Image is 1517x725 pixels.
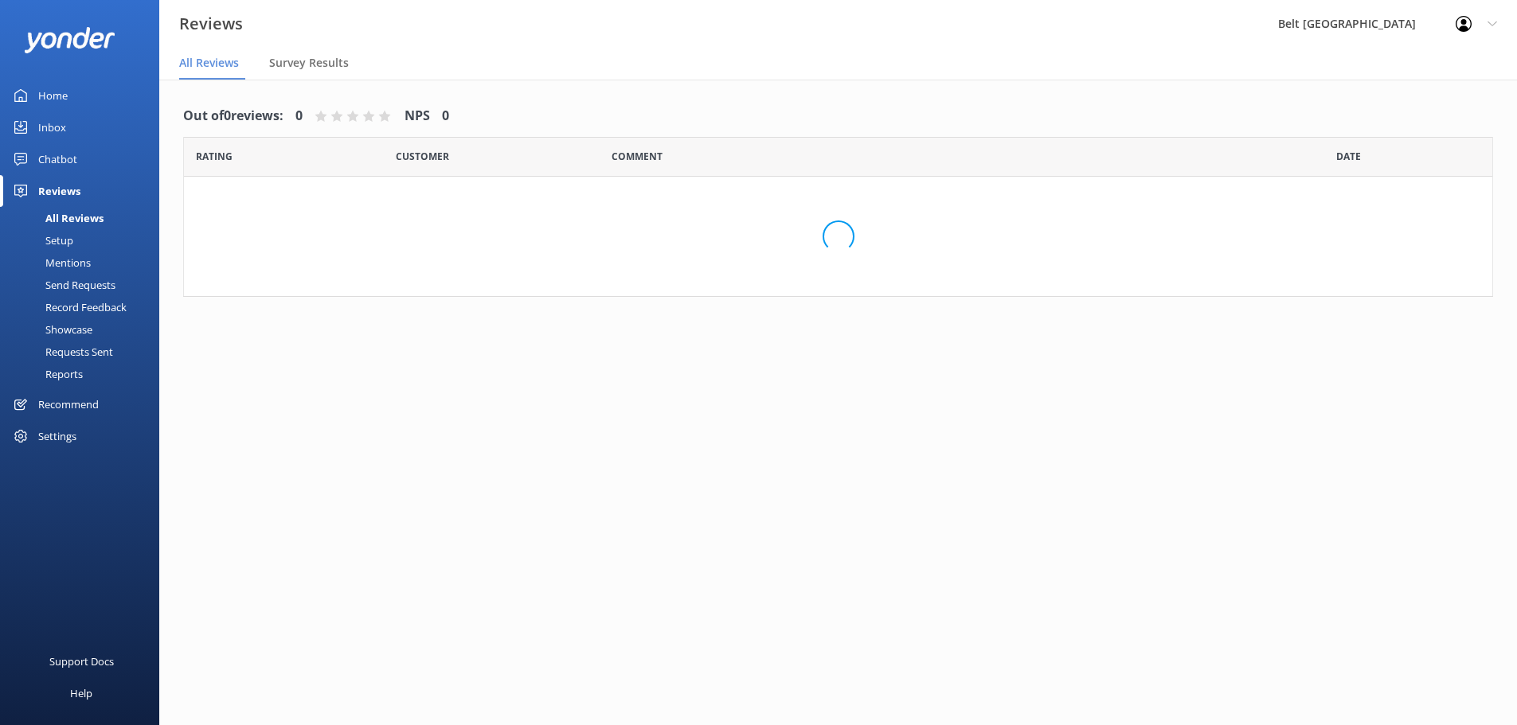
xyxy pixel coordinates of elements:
h4: 0 [442,106,449,127]
h4: Out of 0 reviews: [183,106,283,127]
div: Help [70,677,92,709]
a: Record Feedback [10,296,159,318]
a: Requests Sent [10,341,159,363]
div: Recommend [38,388,99,420]
div: Setup [10,229,73,251]
div: Mentions [10,251,91,274]
a: Mentions [10,251,159,274]
div: Requests Sent [10,341,113,363]
div: All Reviews [10,207,104,229]
a: Setup [10,229,159,251]
span: Date [396,149,449,164]
span: Date [196,149,233,164]
span: Question [612,149,663,164]
div: Chatbot [38,143,77,175]
a: Reports [10,363,159,385]
span: Survey Results [269,55,349,71]
div: Showcase [10,318,92,341]
span: All Reviews [179,55,239,71]
div: Support Docs [49,645,114,677]
img: yonder-white-logo.png [24,27,115,53]
a: Showcase [10,318,159,341]
div: Settings [38,420,76,452]
div: Reports [10,363,83,385]
div: Record Feedback [10,296,127,318]
h4: 0 [295,106,303,127]
div: Home [38,80,68,111]
span: Date [1336,149,1361,164]
a: Send Requests [10,274,159,296]
h3: Reviews [179,11,243,37]
div: Inbox [38,111,66,143]
a: All Reviews [10,207,159,229]
div: Send Requests [10,274,115,296]
div: Reviews [38,175,80,207]
h4: NPS [405,106,430,127]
